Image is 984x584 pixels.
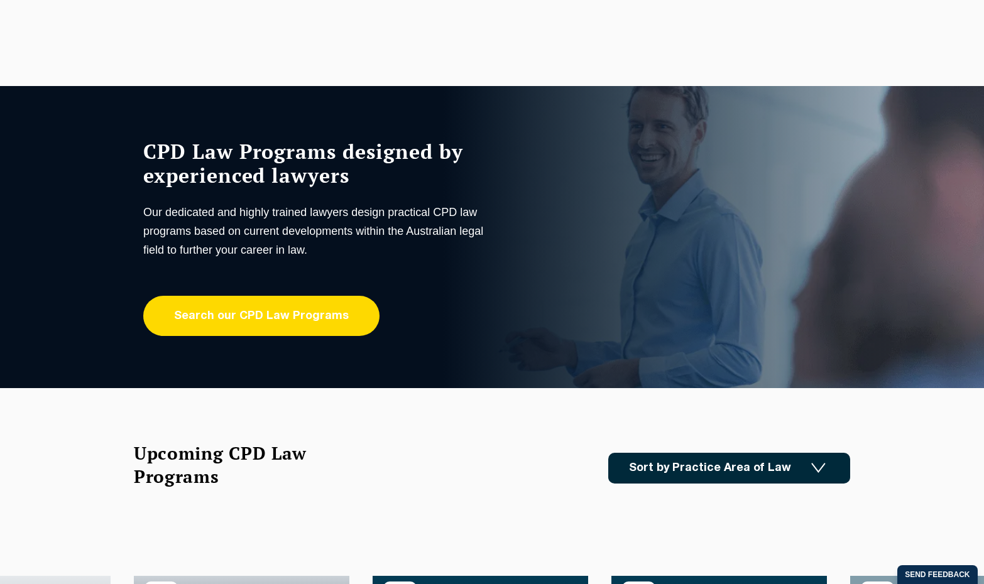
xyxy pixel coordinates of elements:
a: Search our CPD Law Programs [143,296,380,336]
a: Sort by Practice Area of Law [608,453,850,484]
img: Icon [811,463,826,473]
p: Our dedicated and highly trained lawyers design practical CPD law programs based on current devel... [143,203,489,259]
h2: Upcoming CPD Law Programs [134,441,338,488]
h1: CPD Law Programs designed by experienced lawyers [143,139,489,187]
